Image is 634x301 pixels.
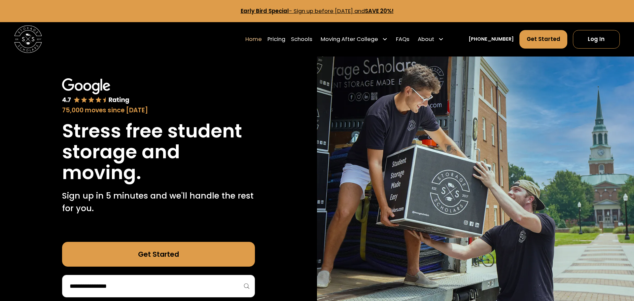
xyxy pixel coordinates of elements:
[62,106,255,115] div: 75,000 moves since [DATE]
[573,30,620,49] a: Log In
[245,30,262,49] a: Home
[267,30,285,49] a: Pricing
[519,30,568,49] a: Get Started
[318,30,390,49] div: Moving After College
[321,35,378,43] div: Moving After College
[62,190,255,214] p: Sign up in 5 minutes and we'll handle the rest for you.
[365,7,394,15] strong: SAVE 20%!
[62,242,255,267] a: Get Started
[415,30,447,49] div: About
[469,36,514,43] a: [PHONE_NUMBER]
[62,121,255,183] h1: Stress free student storage and moving.
[62,78,129,104] img: Google 4.7 star rating
[396,30,409,49] a: FAQs
[291,30,312,49] a: Schools
[241,7,394,15] a: Early Bird Special- Sign up before [DATE] andSAVE 20%!
[418,35,434,43] div: About
[14,25,42,53] img: Storage Scholars main logo
[241,7,289,15] strong: Early Bird Special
